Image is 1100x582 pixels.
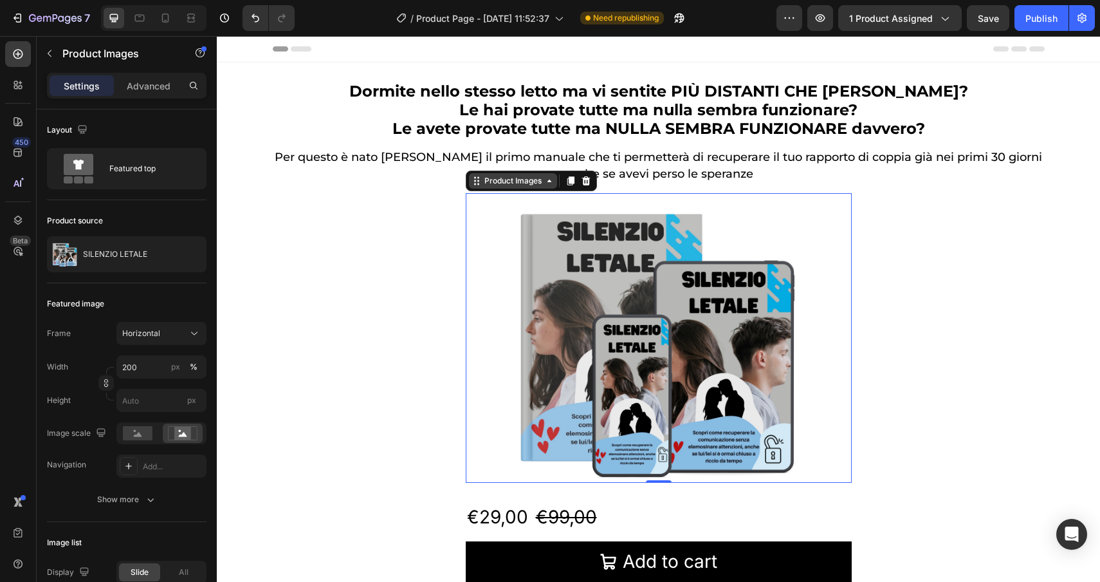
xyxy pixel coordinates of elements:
[47,425,109,442] div: Image scale
[10,236,31,246] div: Beta
[127,79,170,93] p: Advanced
[249,505,635,546] button: Add to cart
[171,361,180,373] div: px
[116,389,206,412] input: px
[143,461,203,473] div: Add...
[84,10,90,26] p: 7
[849,12,933,25] span: 1 product assigned
[406,513,500,538] div: Add to cart
[176,83,708,102] span: Le avete provate tutte ma NULLA SEMBRA FUNZIONARE davvero?
[265,139,327,151] div: Product Images
[62,46,172,61] p: Product Images
[179,567,188,578] span: All
[116,355,206,379] input: px%
[109,154,188,183] div: Featured top
[47,537,82,549] div: Image list
[168,359,183,375] button: %
[12,137,31,147] div: 450
[116,322,206,345] button: Horizontal
[47,361,68,373] label: Width
[47,459,86,471] div: Navigation
[593,12,659,24] span: Need republishing
[1056,519,1087,550] div: Open Intercom Messenger
[187,395,196,405] span: px
[243,5,295,31] div: Undo/Redo
[52,241,78,267] img: product feature img
[249,157,635,447] a: SILENZIO LETALE
[47,215,103,227] div: Product source
[47,564,92,581] div: Display
[249,467,313,495] div: €29,00
[64,79,100,93] p: Settings
[318,467,381,495] div: €99,00
[186,359,201,375] button: px
[838,5,962,31] button: 1 product assigned
[47,122,90,139] div: Layout
[131,567,149,578] span: Slide
[416,12,549,25] span: Product Page - [DATE] 11:52:37
[243,64,641,83] span: Le hai provate tutte ma nulla sembra funzionare?
[190,361,197,373] div: %
[83,250,147,259] p: SILENZIO LETALE
[122,328,160,339] span: Horizontal
[47,298,104,310] div: Featured image
[410,12,414,25] span: /
[47,488,206,511] button: Show more
[47,328,71,339] label: Frame
[978,13,999,24] span: Save
[1025,12,1058,25] div: Publish
[97,493,157,506] div: Show more
[58,114,825,145] span: Per questo è nato [PERSON_NAME] il primo manuale che ti permetterà di recuperare il tuo rapporto ...
[967,5,1009,31] button: Save
[217,36,1100,582] iframe: Design area
[5,5,96,31] button: 7
[1014,5,1068,31] button: Publish
[47,395,71,406] label: Height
